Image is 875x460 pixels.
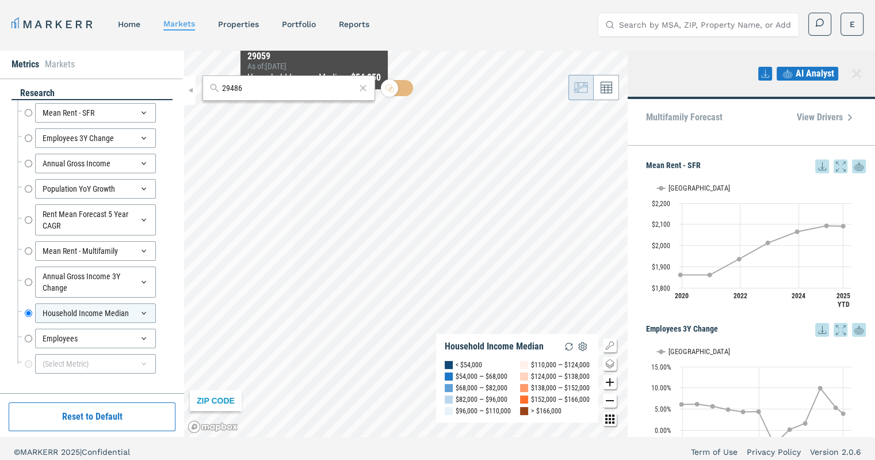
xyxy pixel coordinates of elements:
div: As of : [DATE] [247,62,381,71]
button: Reset to Default [9,402,175,431]
button: AI Analyst [777,67,838,81]
div: $68,000 — $82,000 [456,382,507,394]
span: E [850,18,855,30]
div: $138,000 — $152,000 [531,382,590,394]
button: Zoom out map button [603,394,617,408]
div: Rent Mean Forecast 5 Year CAGR [35,204,156,235]
button: E [840,13,863,36]
text: $1,800 [652,284,670,292]
text: [GEOGRAPHIC_DATA] [668,184,730,192]
path: Saturday, 14 Dec, 19:00, 5.33. USA. [834,405,838,410]
div: (Select Metric) [35,354,156,374]
button: Show/Hide Legend Map Button [603,339,617,352]
span: MARKERR [20,447,61,457]
path: Saturday, 14 Jun, 20:00, 3.91. USA. [841,412,846,416]
a: Version 2.0.6 [810,446,861,458]
h5: Mean Rent - SFR [646,159,866,173]
text: 2025 YTD [836,292,850,309]
div: $96,000 — $110,000 [456,405,511,417]
a: Portfolio [282,20,316,29]
div: Annual Gross Income 3Y Change [35,267,156,298]
path: Wednesday, 14 Dec, 19:00, 5.66. USA. [710,404,715,409]
li: Metrics [12,58,39,71]
img: Settings [576,340,590,353]
div: Household Income Median [445,341,544,352]
div: $124,000 — $138,000 [531,371,590,382]
li: Markets [45,58,75,71]
path: Monday, 14 Dec, 19:00, 1,861.19. USA. [708,273,712,277]
span: Confidential [82,447,130,457]
path: Tuesday, 14 Dec, 19:00, 0.15. USA. [788,427,792,432]
path: Monday, 14 Jul, 20:00, 2,091.61. USA. [841,224,846,229]
span: 2025 | [61,447,82,457]
text: $2,200 [652,200,670,208]
a: Privacy Policy [747,446,801,458]
b: $54,050 [351,72,381,83]
input: Search by MSA or ZIP Code [222,82,356,94]
text: [GEOGRAPHIC_DATA] [668,347,730,356]
div: $54,000 — $68,000 [456,371,507,382]
a: Term of Use [691,446,738,458]
div: Household Income Median [35,303,156,323]
text: 5.00% [655,405,671,413]
path: Wednesday, 14 Dec, 19:00, 1.62. USA. [803,421,808,425]
text: 0.00% [655,427,671,435]
path: Friday, 14 Dec, 19:00, 4.33. USA. [741,409,746,414]
text: 2024 [792,292,805,300]
text: $1,900 [652,263,670,271]
button: Show USA [657,184,681,192]
path: Wednesday, 14 Dec, 19:00, 2,012.83. USA. [766,241,770,245]
a: home [118,20,140,29]
a: reports [339,20,369,29]
a: markets [163,19,195,28]
div: Annual Gross Income [35,154,156,173]
div: $152,000 — $166,000 [531,394,590,405]
div: > $166,000 [531,405,561,417]
button: Change style map button [603,357,617,371]
img: Reload Legend [562,340,576,353]
a: properties [218,20,259,29]
path: Saturday, 14 Dec, 19:00, 2,093.51. USA. [824,223,829,228]
path: Sunday, 14 Dec, 19:00, 6.09. USA. [679,402,684,406]
button: Other options map button [603,412,617,426]
path: Saturday, 14 Dec, 19:00, 1,861.46. USA. [678,272,683,277]
div: Mean Rent - Multifamily [35,241,156,261]
p: Multifamily Forecast [646,113,723,122]
div: $110,000 — $124,000 [531,359,590,371]
div: $82,000 — $96,000 [456,394,507,405]
text: 2022 [733,292,747,300]
text: 15.00% [651,363,671,371]
path: Monday, 14 Dec, 19:00, 6.16. USA. [695,402,700,406]
text: 10.00% [651,384,671,392]
div: Employees [35,329,156,348]
span: AI Analyst [796,67,834,81]
input: Search by MSA, ZIP, Property Name, or Address [619,13,792,36]
div: research [12,87,173,100]
button: Show USA [657,347,681,356]
div: ZIP CODE [190,390,242,411]
a: Mapbox logo [188,420,238,434]
text: 2020 [675,292,689,300]
div: Mean Rent - SFR. Highcharts interactive chart. [646,173,866,317]
path: Tuesday, 14 Dec, 19:00, 1,935.87. USA. [737,257,742,261]
div: Mean Rent - SFR [35,103,156,123]
path: Saturday, 14 Dec, 19:00, 4.39. USA. [756,409,761,414]
h5: Employees 3Y Change [646,323,866,337]
div: Household Income Median : [247,71,381,85]
path: Thursday, 14 Dec, 19:00, 2,065.6. USA. [795,229,800,234]
svg: Interactive chart [646,173,857,317]
a: MARKERR [12,16,95,32]
div: Employees 3Y Change [35,128,156,148]
div: 29059 [247,51,381,62]
path: Thursday, 14 Dec, 19:00, 4.88. USA. [726,407,731,412]
div: Population YoY Growth [35,179,156,199]
text: $2,100 [652,221,670,229]
div: Map Tooltip Content [247,51,381,85]
text: $2,000 [652,242,670,250]
div: < $54,000 [456,359,482,371]
span: © [14,447,20,457]
button: Zoom in map button [603,375,617,389]
path: Thursday, 14 Dec, 19:00, 9.94. USA. [818,386,823,390]
canvas: Map [184,51,628,437]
